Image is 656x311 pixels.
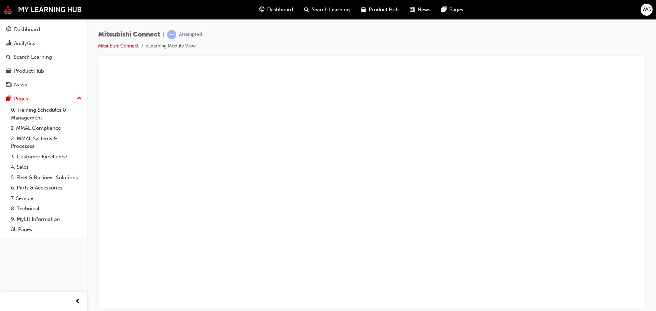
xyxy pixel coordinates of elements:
a: 9. MyLH Information [8,214,84,225]
span: Search Learning [312,6,350,14]
a: Product Hub [3,65,84,77]
a: Analytics [3,37,84,50]
span: search-icon [6,54,11,60]
a: 0. Training Schedules & Management [8,105,84,123]
span: chart-icon [6,41,11,47]
span: guage-icon [6,27,11,33]
a: 7. Service [8,193,84,204]
span: Product Hub [369,6,399,14]
a: Mitsubishi Connect [98,43,139,49]
a: search-iconSearch Learning [299,3,355,17]
span: guage-icon [259,5,264,14]
img: mmal [3,5,82,14]
span: Pages [449,6,463,14]
a: pages-iconPages [436,3,469,17]
li: eLearning Module View [146,42,196,50]
span: news-icon [6,82,11,88]
a: 1. MMAL Compliance [8,123,84,133]
div: Dashboard [14,26,40,33]
div: Analytics [14,40,35,47]
a: Dashboard [3,23,84,36]
span: News [418,6,430,14]
span: pages-icon [6,96,11,102]
span: car-icon [6,68,11,74]
span: | [163,31,164,39]
a: 2. MMAL Systems & Processes [8,133,84,152]
span: pages-icon [441,5,447,14]
span: news-icon [410,5,415,14]
a: news-iconNews [404,3,436,17]
div: Search Learning [14,53,52,61]
div: Pages [14,95,28,103]
span: learningRecordVerb_ATTEMPT-icon [167,30,176,39]
a: News [3,79,84,91]
span: prev-icon [75,297,80,306]
button: DashboardAnalyticsSearch LearningProduct HubNews [3,22,84,93]
span: WG [642,6,651,14]
div: News [14,81,27,89]
button: Pages [3,93,84,105]
a: 3. Customer Excellence [8,152,84,162]
span: Dashboard [267,6,293,14]
a: Search Learning [3,51,84,63]
span: search-icon [304,5,309,14]
span: car-icon [361,5,366,14]
a: 8. Technical [8,203,84,214]
a: All Pages [8,224,84,235]
span: up-icon [77,94,82,103]
a: 6. Parts & Accessories [8,183,84,193]
a: car-iconProduct Hub [355,3,404,17]
a: 5. Fleet & Business Solutions [8,172,84,183]
div: Product Hub [14,67,44,75]
button: WG [641,4,653,16]
a: guage-iconDashboard [254,3,299,17]
a: 4. Sales [8,162,84,172]
div: Attempted [179,31,202,38]
span: Mitsubishi Connect [98,31,160,39]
